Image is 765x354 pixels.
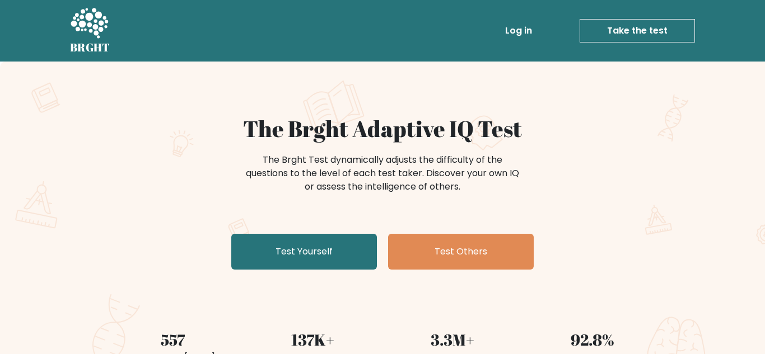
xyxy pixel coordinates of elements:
[109,115,656,142] h1: The Brght Adaptive IQ Test
[109,328,236,351] div: 557
[231,234,377,270] a: Test Yourself
[242,153,523,193] div: The Brght Test dynamically adjusts the difficulty of the questions to the level of each test take...
[389,328,516,351] div: 3.3M+
[249,328,376,351] div: 137K+
[529,328,656,351] div: 92.8%
[580,19,695,43] a: Take the test
[501,20,537,42] a: Log in
[388,234,534,270] a: Test Others
[70,41,110,54] h5: BRGHT
[70,4,110,57] a: BRGHT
